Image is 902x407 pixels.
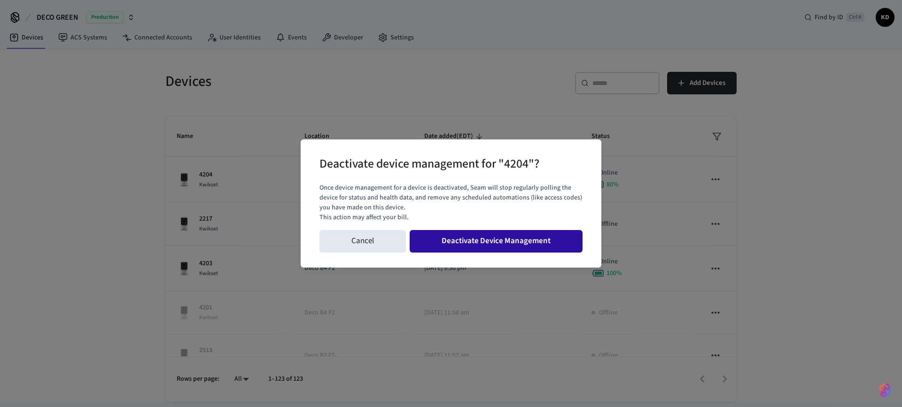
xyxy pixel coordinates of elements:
[319,230,406,253] button: Cancel
[319,213,583,223] p: This action may affect your bill.
[879,383,891,398] img: SeamLogoGradient.69752ec5.svg
[410,230,583,253] button: Deactivate Device Management
[319,183,583,213] p: Once device management for a device is deactivated, Seam will stop regularly polling the device f...
[319,151,539,179] h2: Deactivate device management for "4204"?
